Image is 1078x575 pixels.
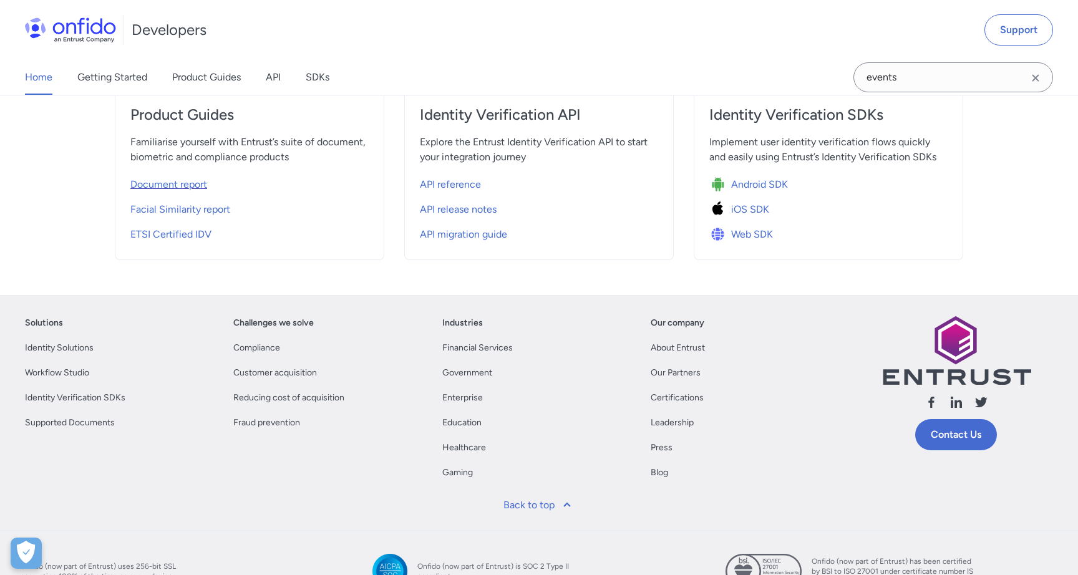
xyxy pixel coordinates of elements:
[266,60,281,95] a: API
[25,365,89,380] a: Workflow Studio
[420,105,658,125] h4: Identity Verification API
[651,440,673,455] a: Press
[731,177,788,192] span: Android SDK
[233,390,344,405] a: Reducing cost of acquisition
[442,390,483,405] a: Enterprise
[1028,70,1043,85] svg: Clear search field button
[130,195,369,220] a: Facial Similarity report
[420,220,658,244] a: API migration guide
[881,316,1031,385] img: Entrust logo
[172,60,241,95] a: Product Guides
[709,201,731,218] img: Icon iOS SDK
[651,390,704,405] a: Certifications
[915,419,997,450] a: Contact Us
[709,176,731,193] img: Icon Android SDK
[709,226,731,243] img: Icon Web SDK
[420,227,507,242] span: API migration guide
[77,60,147,95] a: Getting Started
[420,177,481,192] span: API reference
[924,395,939,410] svg: Follow us facebook
[974,395,989,414] a: Follow us X (Twitter)
[442,465,473,480] a: Gaming
[233,341,280,355] a: Compliance
[130,177,207,192] span: Document report
[130,135,369,165] span: Familiarise yourself with Entrust’s suite of document, biometric and compliance products
[924,395,939,414] a: Follow us facebook
[709,105,948,135] a: Identity Verification SDKs
[11,538,42,569] button: Open Preferences
[25,60,52,95] a: Home
[731,202,769,217] span: iOS SDK
[709,220,948,244] a: Icon Web SDKWeb SDK
[420,105,658,135] a: Identity Verification API
[233,415,300,430] a: Fraud prevention
[25,17,116,42] img: Onfido Logo
[974,395,989,410] svg: Follow us X (Twitter)
[132,20,206,40] h1: Developers
[233,365,317,380] a: Customer acquisition
[984,14,1053,46] a: Support
[709,105,948,125] h4: Identity Verification SDKs
[709,195,948,220] a: Icon iOS SDKiOS SDK
[442,341,513,355] a: Financial Services
[130,202,230,217] span: Facial Similarity report
[420,170,658,195] a: API reference
[25,390,125,405] a: Identity Verification SDKs
[651,365,701,380] a: Our Partners
[25,415,115,430] a: Supported Documents
[11,538,42,569] div: Cookie Preferences
[651,415,694,430] a: Leadership
[306,60,329,95] a: SDKs
[651,465,668,480] a: Blog
[233,316,314,331] a: Challenges we solve
[130,105,369,125] h4: Product Guides
[442,415,482,430] a: Education
[420,202,497,217] span: API release notes
[442,365,492,380] a: Government
[651,316,704,331] a: Our company
[731,227,773,242] span: Web SDK
[130,220,369,244] a: ETSI Certified IDV
[853,62,1053,92] input: Onfido search input field
[442,316,483,331] a: Industries
[130,227,211,242] span: ETSI Certified IDV
[25,316,63,331] a: Solutions
[130,105,369,135] a: Product Guides
[709,170,948,195] a: Icon Android SDKAndroid SDK
[420,195,658,220] a: API release notes
[709,135,948,165] span: Implement user identity verification flows quickly and easily using Entrust’s Identity Verificati...
[651,341,705,355] a: About Entrust
[496,490,582,520] a: Back to top
[949,395,964,414] a: Follow us linkedin
[25,341,94,355] a: Identity Solutions
[442,440,486,455] a: Healthcare
[130,170,369,195] a: Document report
[949,395,964,410] svg: Follow us linkedin
[420,135,658,165] span: Explore the Entrust Identity Verification API to start your integration journey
